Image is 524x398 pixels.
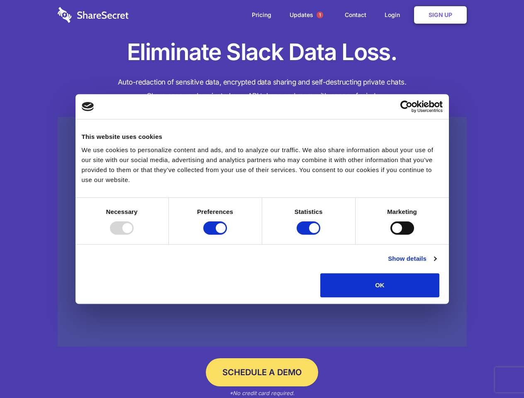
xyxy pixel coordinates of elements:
a: Schedule a Demo [206,358,318,386]
strong: Preferences [197,208,233,215]
span: 1 [317,12,323,18]
a: Show details [388,254,436,264]
img: logo-wordmark-white-trans-d4663122ce5f474addd5e946df7df03e33cb6a1c49d2221995e7729f52c070b2.svg [58,7,129,23]
img: logo [82,102,94,111]
h1: Eliminate Slack Data Loss. [58,37,467,67]
a: Usercentrics Cookiebot - opens in a new window [370,100,443,113]
a: Sign Up [414,6,467,24]
strong: Necessary [106,208,138,215]
strong: Statistics [295,208,323,215]
a: Pricing [244,2,280,28]
h4: Auto-redaction of sensitive data, encrypted data sharing and self-destructing private chats. Shar... [58,75,467,103]
a: Wistia video thumbnail [58,117,467,347]
div: This website uses cookies [82,132,443,142]
strong: Marketing [387,208,417,215]
em: *No credit card required. [229,390,295,396]
div: We use cookies to personalize content and ads, and to analyze our traffic. We also share informat... [82,145,443,185]
a: Contact [336,2,375,28]
a: Login [376,2,412,28]
button: OK [320,273,439,297]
